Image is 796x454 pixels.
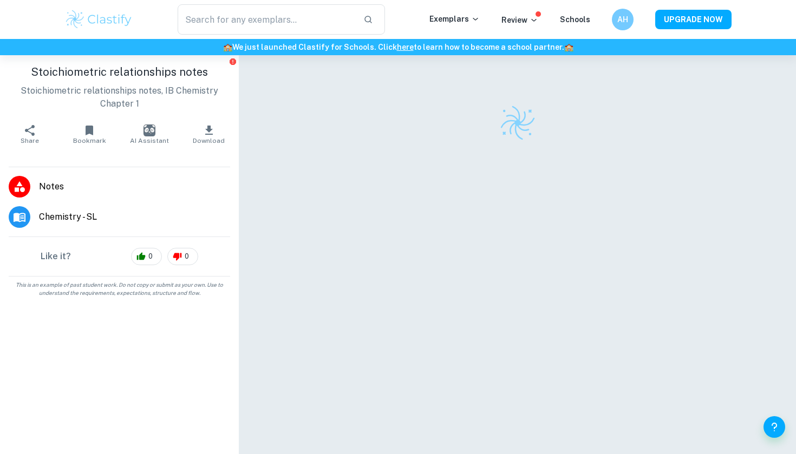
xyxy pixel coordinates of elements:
[73,137,106,144] span: Bookmark
[655,10,732,29] button: UPGRADE NOW
[560,15,590,24] a: Schools
[9,64,230,80] h1: Stoichiometric relationships notes
[2,41,794,53] h6: We just launched Clastify for Schools. Click to learn how to become a school partner.
[41,250,71,263] h6: Like it?
[60,119,119,149] button: Bookmark
[178,4,355,35] input: Search for any exemplars...
[499,104,537,142] img: Clastify logo
[229,57,237,65] button: Report issue
[120,119,179,149] button: AI Assistant
[397,43,414,51] a: here
[21,137,39,144] span: Share
[130,137,169,144] span: AI Assistant
[193,137,225,144] span: Download
[564,43,573,51] span: 🏫
[142,251,159,262] span: 0
[143,124,155,136] img: AI Assistant
[39,180,230,193] span: Notes
[612,9,634,30] button: AH
[39,210,230,223] span: Chemistry - SL
[64,9,133,30] img: Clastify logo
[501,14,538,26] p: Review
[617,14,629,25] h6: AH
[179,251,195,262] span: 0
[223,43,232,51] span: 🏫
[179,119,239,149] button: Download
[4,281,234,297] span: This is an example of past student work. Do not copy or submit as your own. Use to understand the...
[764,416,785,438] button: Help and Feedback
[429,13,480,25] p: Exemplars
[9,84,230,110] p: Stoichiometric relationships notes, IB Chemistry Chapter 1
